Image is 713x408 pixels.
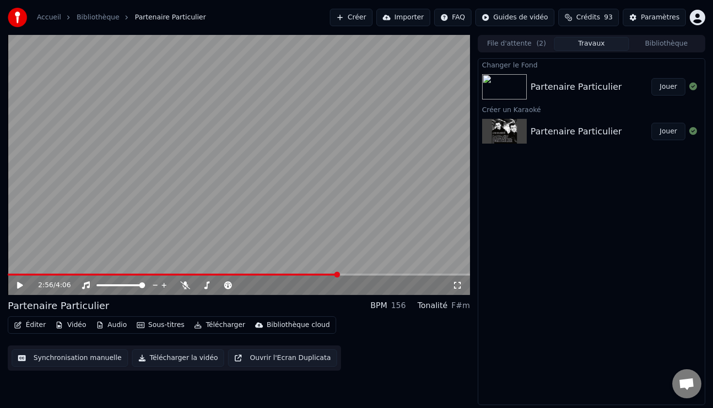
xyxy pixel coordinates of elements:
span: Partenaire Particulier [135,13,206,22]
button: Créer [330,9,373,26]
button: Jouer [651,78,685,96]
div: BPM [371,300,387,311]
div: Bibliothèque cloud [267,320,330,330]
button: Audio [92,318,131,332]
div: Ouvrir le chat [672,369,701,398]
div: F#m [452,300,470,311]
a: Bibliothèque [77,13,119,22]
div: Partenaire Particulier [531,125,622,138]
button: Télécharger la vidéo [132,349,225,367]
button: Ouvrir l'Ecran Duplicata [228,349,337,367]
div: Créer un Karaoké [478,103,705,115]
button: FAQ [434,9,471,26]
button: Télécharger [190,318,249,332]
div: Partenaire Particulier [8,299,109,312]
span: 2:56 [38,280,53,290]
span: ( 2 ) [536,39,546,49]
div: Tonalité [418,300,448,311]
span: 4:06 [56,280,71,290]
button: Sous-titres [133,318,189,332]
button: Importer [376,9,430,26]
span: 93 [604,13,613,22]
button: Jouer [651,123,685,140]
button: Synchronisation manuelle [12,349,128,367]
img: youka [8,8,27,27]
button: File d'attente [479,37,554,51]
div: Changer le Fond [478,59,705,70]
nav: breadcrumb [37,13,206,22]
div: Partenaire Particulier [531,80,622,94]
button: Guides de vidéo [475,9,554,26]
div: 156 [391,300,406,311]
button: Vidéo [51,318,90,332]
div: Paramètres [641,13,680,22]
button: Paramètres [623,9,686,26]
button: Travaux [554,37,629,51]
span: Crédits [576,13,600,22]
a: Accueil [37,13,61,22]
div: / [38,280,62,290]
button: Éditer [10,318,49,332]
button: Bibliothèque [629,37,704,51]
button: Crédits93 [558,9,619,26]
